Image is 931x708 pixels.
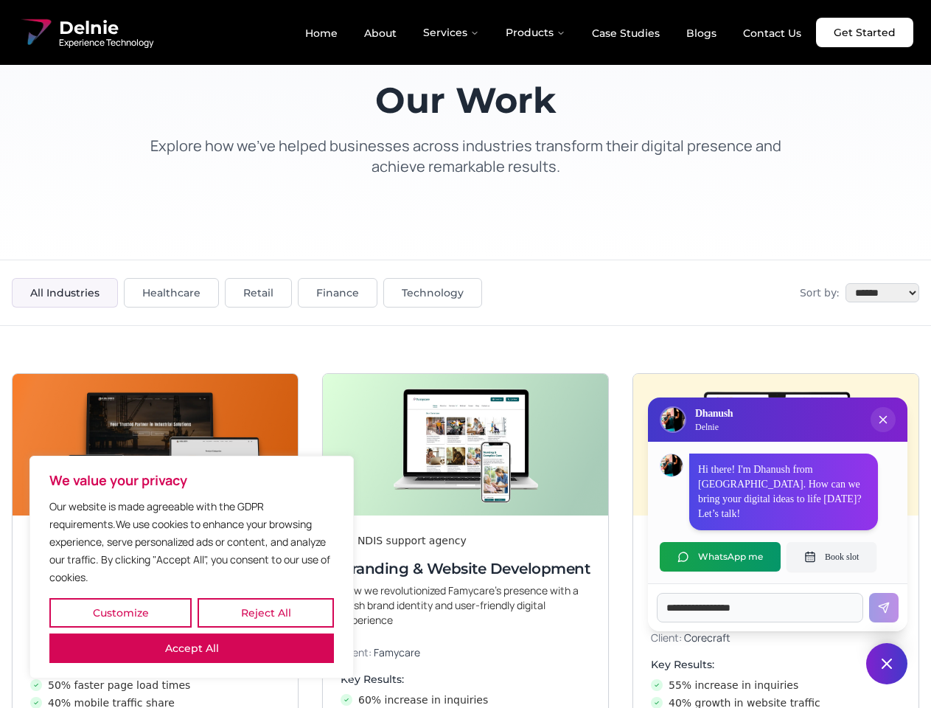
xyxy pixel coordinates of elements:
[698,462,869,521] p: Hi there! I'm Dhanush from [GEOGRAPHIC_DATA]. How can we bring your digital ideas to life [DATE]?...
[198,598,334,628] button: Reject All
[352,21,408,46] a: About
[225,278,292,308] button: Retail
[800,285,840,300] span: Sort by:
[293,21,349,46] a: Home
[18,15,153,50] a: Delnie Logo Full
[341,693,590,707] li: 60% increase in inquiries
[660,454,683,476] img: Dhanush
[341,645,590,660] p: Client:
[59,37,153,49] span: Experience Technology
[651,678,901,693] li: 55% increase in inquiries
[30,678,280,693] li: 50% faster page load times
[341,558,590,579] h3: Branding & Website Development
[341,672,590,687] h4: Key Results:
[411,18,491,47] button: Services
[374,645,420,659] span: Famycare
[12,278,118,308] button: All Industries
[660,542,781,572] button: WhatsApp me
[124,278,219,308] button: Healthcare
[136,83,796,118] h1: Our Work
[298,278,377,308] button: Finance
[871,407,896,432] button: Close chat popup
[13,374,298,516] img: Next-Gen Website Development
[49,634,334,663] button: Accept All
[633,374,918,516] img: Digital & Brand Revamp
[695,421,733,433] p: Delnie
[341,533,590,548] div: An NDIS support agency
[695,406,733,421] h3: Dhanush
[383,278,482,308] button: Technology
[661,408,685,431] img: Delnie Logo
[580,21,672,46] a: Case Studies
[59,16,153,40] span: Delnie
[136,136,796,177] p: Explore how we've helped businesses across industries transform their digital presence and achiev...
[49,498,334,586] p: Our website is made agreeable with the GDPR requirements.We use cookies to enhance your browsing ...
[49,598,192,628] button: Customize
[293,18,813,47] nav: Main
[816,18,913,47] a: Get Started
[674,21,728,46] a: Blogs
[787,542,876,572] button: Book slot
[323,374,608,516] img: Branding & Website Development
[341,583,590,628] p: How we revolutionized Famycare’s presence with a fresh brand identity and user-friendly digital e...
[494,18,577,47] button: Products
[49,471,334,489] p: We value your privacy
[866,643,907,684] button: Close chat
[18,15,53,50] img: Delnie Logo
[731,21,813,46] a: Contact Us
